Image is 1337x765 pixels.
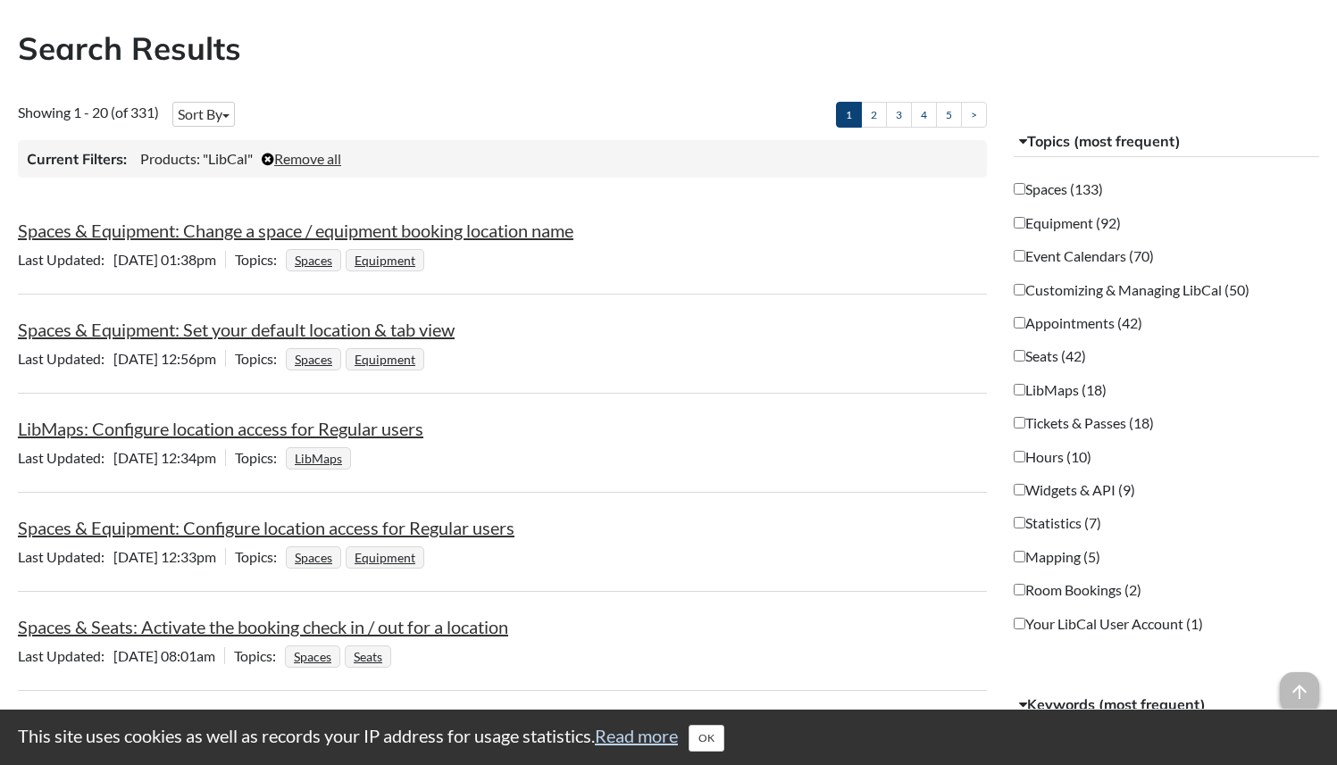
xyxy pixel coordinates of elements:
span: [DATE] 08:01am [18,647,224,664]
button: Keywords (most frequent) [1014,689,1319,721]
a: Equipment [352,247,418,273]
span: [DATE] 12:34pm [18,449,225,466]
span: Last Updated [18,350,113,367]
span: Last Updated [18,647,113,664]
a: Spaces & Equipment: Configure location access for Regular users [18,517,514,538]
a: 3 [886,102,912,128]
a: Spaces & Equipment: Set your default location & tab view [18,319,455,340]
a: Equipment [352,346,418,372]
a: 5 [936,102,962,128]
span: Showing 1 - 20 (of 331) [18,104,159,121]
span: Last Updated [18,548,113,565]
input: Your LibCal User Account (1) [1014,618,1025,629]
label: Room Bookings (2) [1014,580,1141,600]
a: LibMaps [292,445,345,471]
span: [DATE] 12:33pm [18,548,225,565]
a: Spaces & Seats: Activate the booking check in / out for a location [18,616,508,637]
a: 1 [836,102,862,128]
span: Topics [235,350,286,367]
input: Hours (10) [1014,451,1025,462]
a: Spaces & Equipment: Change a space / equipment booking location name [18,220,573,241]
button: Close [689,725,724,752]
span: Topics [235,449,286,466]
input: Tickets & Passes (18) [1014,417,1025,428]
label: Widgets & API (9) [1014,480,1135,500]
ul: Topics [286,251,429,268]
span: Products: [140,150,200,167]
a: Spaces [292,247,335,273]
span: Topics [235,251,286,268]
a: Read more [595,725,678,746]
label: Customizing & Managing LibCal (50) [1014,280,1249,300]
input: Event Calendars (70) [1014,250,1025,262]
a: 2 [861,102,887,128]
a: arrow_upward [1280,674,1319,695]
ul: Topics [285,647,396,664]
label: Hours (10) [1014,447,1091,467]
h3: Current Filters [27,149,127,169]
label: Equipment (92) [1014,213,1121,233]
ul: Pagination of search results [836,102,987,128]
span: Last Updated [18,449,113,466]
h2: Search Results [18,27,1319,71]
input: Mapping (5) [1014,551,1025,562]
span: [DATE] 01:38pm [18,251,225,268]
label: Statistics (7) [1014,513,1101,533]
a: Spaces [292,346,335,372]
span: Topics [234,647,285,664]
a: Seats [351,644,385,669]
input: Spaces (133) [1014,183,1025,195]
ul: Topics [286,548,429,565]
label: Appointments (42) [1014,313,1142,333]
input: Widgets & API (9) [1014,484,1025,495]
a: 4 [911,102,937,128]
span: arrow_upward [1280,672,1319,711]
input: LibMaps (18) [1014,384,1025,395]
input: Seats (42) [1014,350,1025,362]
span: Last Updated [18,251,113,268]
label: Mapping (5) [1014,547,1100,567]
input: Equipment (92) [1014,217,1025,229]
ul: Topics [286,449,355,466]
button: Topics (most frequent) [1014,126,1319,158]
span: "LibCal" [203,150,253,167]
input: Room Bookings (2) [1014,584,1025,595]
a: > [961,102,987,128]
span: Topics [235,548,286,565]
label: Spaces (133) [1014,179,1103,199]
label: Tickets & Passes (18) [1014,413,1154,433]
label: Your LibCal User Account (1) [1014,614,1203,634]
input: Appointments (42) [1014,317,1025,328]
label: Event Calendars (70) [1014,246,1154,266]
a: Remove all [262,150,341,167]
label: LibMaps (18) [1014,380,1107,400]
a: Equipment [352,545,418,570]
label: Seats (42) [1014,346,1086,366]
a: Spaces [291,644,334,669]
a: Spaces [292,545,335,570]
span: [DATE] 12:56pm [18,350,225,367]
input: Customizing & Managing LibCal (50) [1014,284,1025,295]
ul: Topics [286,350,429,367]
input: Statistics (7) [1014,517,1025,528]
button: Sort By [172,102,235,127]
a: LibMaps: Configure location access for Regular users [18,418,423,439]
